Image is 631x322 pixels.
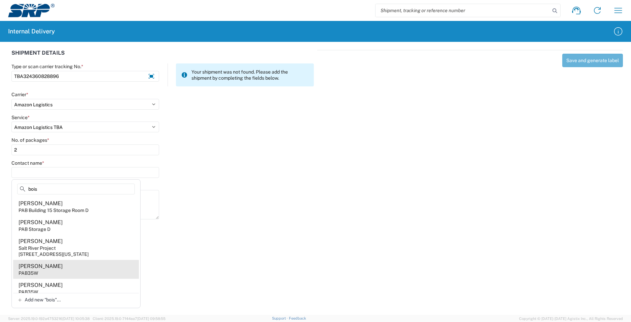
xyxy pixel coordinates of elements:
[375,4,550,17] input: Shipment, tracking or reference number
[191,69,308,81] span: Your shipment was not found. Please add the shipment by completing the fields below.
[11,160,44,166] label: Contact name
[93,317,166,321] span: Client: 2025.19.0-7f44ea7
[8,317,90,321] span: Server: 2025.19.0-192a4753216
[19,207,89,213] div: PAB Building 15 Storage Room D
[19,245,56,251] div: Salt River Project
[19,226,51,232] div: PAB Storage D
[137,317,166,321] span: [DATE] 09:58:55
[19,263,63,270] div: [PERSON_NAME]
[11,91,28,98] label: Carrier
[19,219,63,226] div: [PERSON_NAME]
[25,297,61,303] span: Add new "bois"...
[19,200,63,207] div: [PERSON_NAME]
[19,281,63,289] div: [PERSON_NAME]
[519,316,623,322] span: Copyright © [DATE]-[DATE] Agistix Inc., All Rights Reserved
[11,137,49,143] label: No. of packages
[19,270,38,276] div: PAB35W
[8,27,55,35] h2: Internal Delivery
[11,50,314,63] div: SHIPMENT DETAILS
[19,251,89,257] div: [STREET_ADDRESS][US_STATE]
[272,316,289,320] a: Support
[62,317,90,321] span: [DATE] 10:05:38
[11,63,83,70] label: Type or scan carrier tracking No.
[8,4,55,17] img: srp
[289,316,306,320] a: Feedback
[19,289,38,295] div: PAB35W
[19,238,63,245] div: [PERSON_NAME]
[11,114,30,120] label: Service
